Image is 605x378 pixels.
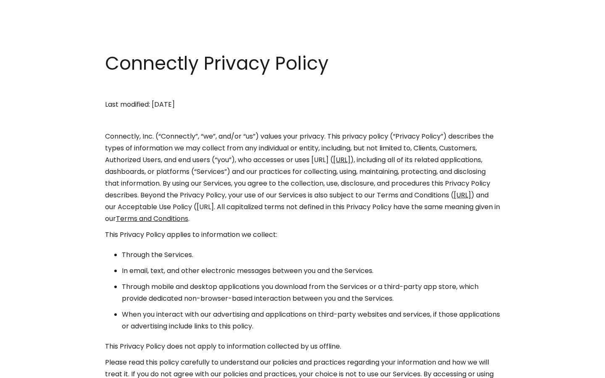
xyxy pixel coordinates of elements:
[122,309,500,332] li: When you interact with our advertising and applications on third-party websites and services, if ...
[122,265,500,277] li: In email, text, and other electronic messages between you and the Services.
[105,115,500,126] p: ‍
[116,214,188,223] a: Terms and Conditions
[8,362,50,375] aside: Language selected: English
[122,281,500,304] li: Through mobile and desktop applications you download from the Services or a third-party app store...
[105,50,500,76] h1: Connectly Privacy Policy
[333,155,350,165] a: [URL]
[105,99,500,110] p: Last modified: [DATE]
[105,131,500,225] p: Connectly, Inc. (“Connectly”, “we”, and/or “us”) values your privacy. This privacy policy (“Priva...
[122,249,500,261] li: Through the Services.
[105,341,500,352] p: This Privacy Policy does not apply to information collected by us offline.
[105,229,500,241] p: This Privacy Policy applies to information we collect:
[105,83,500,94] p: ‍
[454,190,471,200] a: [URL]
[17,363,50,375] ul: Language list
